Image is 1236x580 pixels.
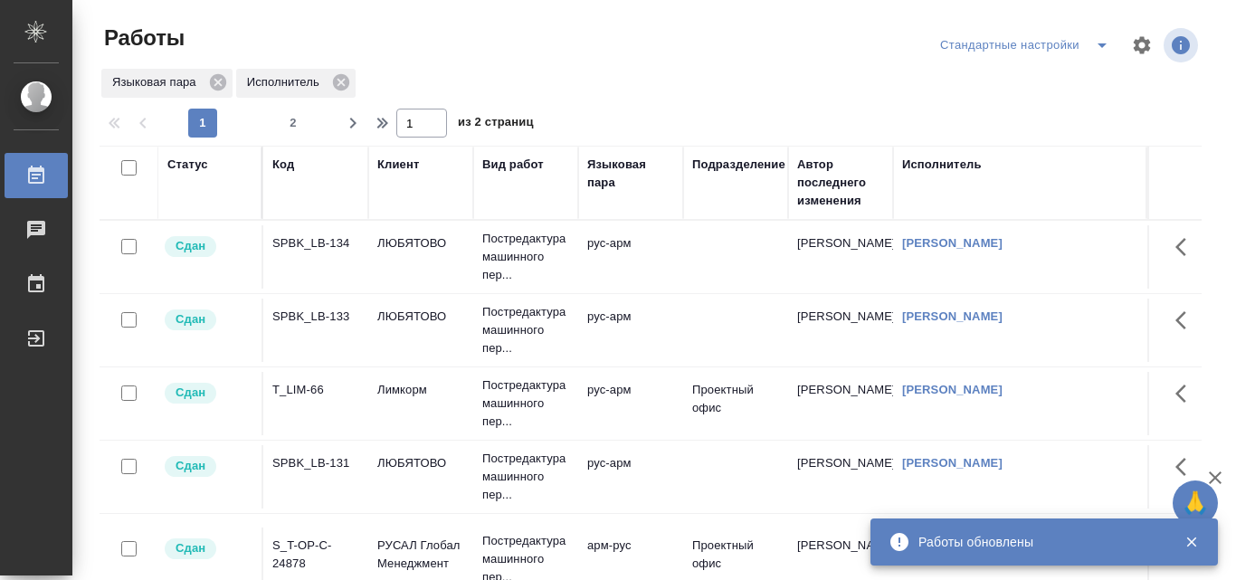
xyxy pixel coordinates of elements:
p: ЛЮБЯТОВО [377,234,464,252]
a: [PERSON_NAME] [902,309,1003,323]
span: 2 [279,114,308,132]
div: split button [936,31,1120,60]
p: ЛЮБЯТОВО [377,308,464,326]
p: Постредактура машинного пер... [482,376,569,431]
span: 🙏 [1180,484,1211,522]
p: ЛЮБЯТОВО [377,454,464,472]
p: Языковая пара [112,73,203,91]
td: [PERSON_NAME] [788,445,893,509]
a: [PERSON_NAME] [902,236,1003,250]
td: рус-арм [578,225,683,289]
div: Менеджер проверил работу исполнителя, передает ее на следующий этап [163,234,252,259]
div: Менеджер проверил работу исполнителя, передает ее на следующий этап [163,308,252,332]
td: Проектный офис [683,372,788,435]
div: S_T-OP-C-24878 [272,537,359,573]
div: Менеджер проверил работу исполнителя, передает ее на следующий этап [163,454,252,479]
p: Сдан [176,384,205,402]
button: Здесь прячутся важные кнопки [1165,225,1208,269]
td: [PERSON_NAME] [788,225,893,289]
button: Здесь прячутся важные кнопки [1165,445,1208,489]
a: [PERSON_NAME] [902,456,1003,470]
a: [PERSON_NAME] [902,383,1003,396]
div: Код [272,156,294,174]
button: 2 [279,109,308,138]
div: Менеджер проверил работу исполнителя, передает ее на следующий этап [163,381,252,405]
div: Исполнитель [236,69,356,98]
p: Исполнитель [247,73,326,91]
div: T_LIM-66 [272,381,359,399]
div: Работы обновлены [918,533,1157,551]
td: [PERSON_NAME] [788,299,893,362]
span: из 2 страниц [458,111,534,138]
span: Работы [100,24,185,52]
p: Постредактура машинного пер... [482,450,569,504]
div: Автор последнего изменения [797,156,884,210]
td: рус-арм [578,372,683,435]
div: SPBK_LB-133 [272,308,359,326]
p: Постредактура машинного пер... [482,303,569,357]
button: Закрыть [1173,534,1210,550]
td: рус-арм [578,445,683,509]
div: SPBK_LB-131 [272,454,359,472]
div: Языковая пара [101,69,233,98]
p: Постредактура машинного пер... [482,230,569,284]
p: Сдан [176,237,205,255]
p: Сдан [176,457,205,475]
button: Здесь прячутся важные кнопки [1165,299,1208,342]
span: Настроить таблицу [1120,24,1164,67]
button: Здесь прячутся важные кнопки [1165,372,1208,415]
button: 🙏 [1173,480,1218,526]
td: рус-арм [578,299,683,362]
p: Сдан [176,539,205,557]
p: РУСАЛ Глобал Менеджмент [377,537,464,573]
div: SPBK_LB-134 [272,234,359,252]
span: Посмотреть информацию [1164,28,1202,62]
div: Подразделение [692,156,785,174]
div: Статус [167,156,208,174]
div: Менеджер проверил работу исполнителя, передает ее на следующий этап [163,537,252,561]
div: Языковая пара [587,156,674,192]
div: Вид работ [482,156,544,174]
div: Клиент [377,156,419,174]
p: Сдан [176,310,205,328]
p: Лимкорм [377,381,464,399]
div: Исполнитель [902,156,982,174]
td: [PERSON_NAME] [788,372,893,435]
